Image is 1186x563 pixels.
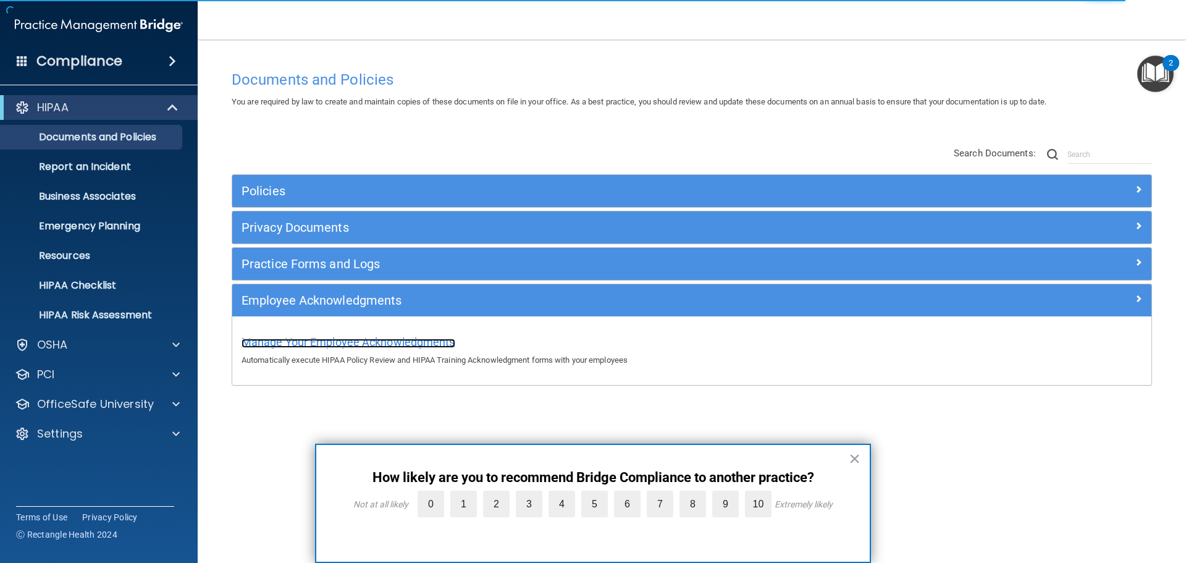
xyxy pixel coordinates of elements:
img: PMB logo [15,13,183,38]
label: 2 [483,491,510,517]
img: ic-search.3b580494.png [1047,149,1058,160]
span: Search Documents: [954,148,1036,159]
p: Business Associates [8,190,177,203]
div: Extremely likely [775,499,833,509]
h4: Compliance [36,53,122,70]
button: Close [849,449,860,468]
label: 0 [418,491,444,517]
span: Manage Your Employee Acknowledgments [242,336,455,349]
label: 10 [745,491,772,517]
a: Privacy Policy [82,511,138,523]
h4: Documents and Policies [232,72,1152,88]
input: Search [1067,145,1152,164]
p: PCI [37,367,54,382]
h5: Policies [242,184,912,198]
div: Not at all likely [353,499,408,509]
a: Terms of Use [16,511,67,523]
label: 6 [614,491,641,517]
div: 2 [1169,63,1173,79]
label: 3 [516,491,542,517]
p: HIPAA Risk Assessment [8,309,177,321]
h5: Privacy Documents [242,221,912,234]
p: Documents and Policies [8,131,177,143]
h5: Practice Forms and Logs [242,257,912,271]
span: Ⓒ Rectangle Health 2024 [16,528,117,541]
button: Open Resource Center, 2 new notifications [1137,56,1174,92]
p: Automatically execute HIPAA Policy Review and HIPAA Training Acknowledgment forms with your emplo... [242,353,1142,368]
label: 5 [581,491,608,517]
label: 1 [450,491,477,517]
p: How likely are you to recommend Bridge Compliance to another practice? [341,470,845,486]
p: Report an Incident [8,161,177,173]
p: HIPAA Checklist [8,279,177,292]
h5: Employee Acknowledgments [242,294,912,307]
span: You are required by law to create and maintain copies of these documents on file in your office. ... [232,97,1046,106]
label: 4 [549,491,575,517]
label: 8 [679,491,706,517]
label: 7 [647,491,673,517]
p: Emergency Planning [8,220,177,232]
p: HIPAA [37,100,69,115]
p: Resources [8,250,177,262]
p: OfficeSafe University [37,397,154,412]
p: Settings [37,426,83,441]
p: OSHA [37,337,68,352]
label: 9 [712,491,739,517]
